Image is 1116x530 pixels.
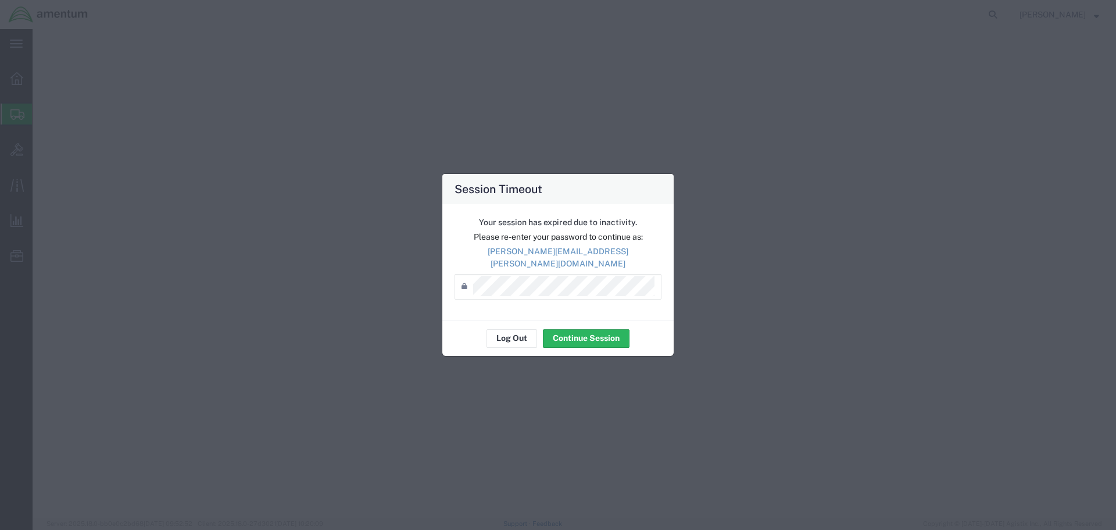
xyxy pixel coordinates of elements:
[455,216,661,229] p: Your session has expired due to inactivity.
[455,180,542,197] h4: Session Timeout
[455,231,661,243] p: Please re-enter your password to continue as:
[487,329,537,348] button: Log Out
[543,329,629,348] button: Continue Session
[455,246,661,270] p: [PERSON_NAME][EMAIL_ADDRESS][PERSON_NAME][DOMAIN_NAME]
